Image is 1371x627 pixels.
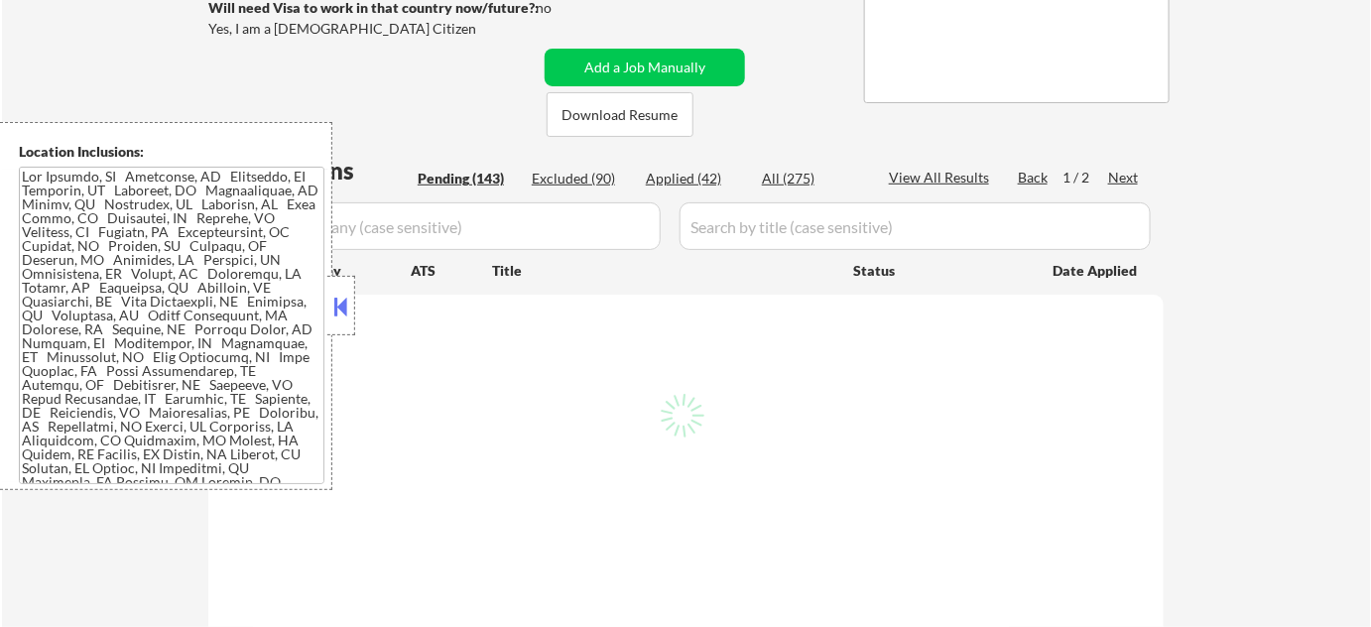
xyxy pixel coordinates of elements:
div: Next [1108,168,1140,188]
input: Search by title (case sensitive) [680,202,1151,250]
div: Back [1018,168,1050,188]
div: All (275) [762,169,861,188]
div: Excluded (90) [532,169,631,188]
div: Pending (143) [418,169,517,188]
div: Applied (42) [646,169,745,188]
button: Download Resume [547,92,693,137]
div: Date Applied [1053,261,1140,281]
div: 1 / 2 [1062,168,1108,188]
div: Status [853,252,1024,288]
div: Location Inclusions: [19,142,324,162]
div: Yes, I am a [DEMOGRAPHIC_DATA] Citizen [208,19,544,39]
button: Add a Job Manually [545,49,745,86]
div: Title [492,261,834,281]
input: Search by company (case sensitive) [214,202,661,250]
div: ATS [411,261,492,281]
div: View All Results [889,168,995,188]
